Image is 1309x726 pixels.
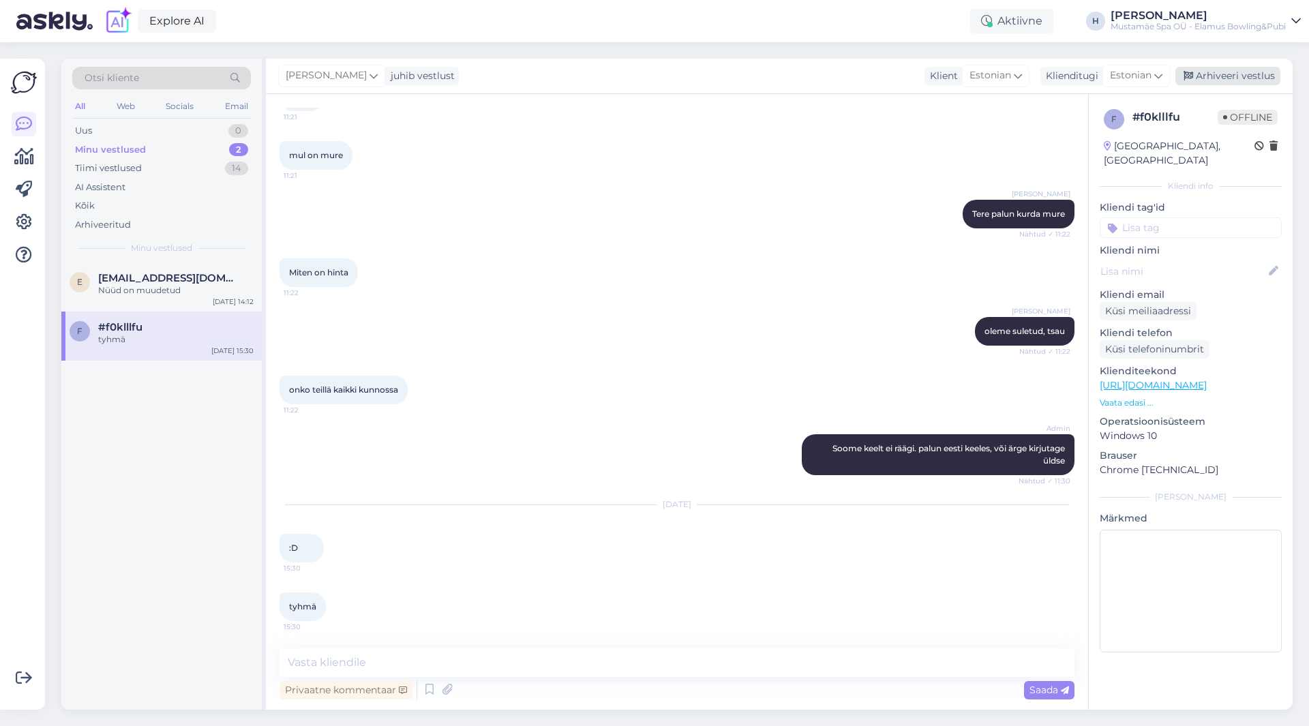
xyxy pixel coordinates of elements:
[1100,217,1282,238] input: Lisa tag
[1012,189,1070,199] span: [PERSON_NAME]
[832,443,1067,466] span: Soome keelt ei räägi. palun eesti keeles, või ärge kirjutage üldse
[98,321,142,333] span: #f0klllfu
[1100,288,1282,302] p: Kliendi email
[1100,364,1282,378] p: Klienditeekond
[98,284,254,297] div: Nüüd on muudetud
[1100,491,1282,503] div: [PERSON_NAME]
[1100,340,1209,359] div: Küsi telefoninumbrit
[213,297,254,307] div: [DATE] 14:12
[284,563,335,573] span: 15:30
[229,143,248,157] div: 2
[1104,139,1254,168] div: [GEOGRAPHIC_DATA], [GEOGRAPHIC_DATA]
[131,242,192,254] span: Minu vestlused
[284,112,335,122] span: 11:21
[114,97,138,115] div: Web
[138,10,216,33] a: Explore AI
[1100,326,1282,340] p: Kliendi telefon
[284,288,335,298] span: 11:22
[1111,21,1286,32] div: Mustamäe Spa OÜ - Elamus Bowling&Pubi
[163,97,196,115] div: Socials
[1019,229,1070,239] span: Nähtud ✓ 11:22
[972,209,1065,219] span: Tere palun kurda mure
[284,622,335,632] span: 15:30
[1040,69,1098,83] div: Klienditugi
[1086,12,1105,31] div: H
[289,150,343,160] span: mul on mure
[286,68,367,83] span: [PERSON_NAME]
[924,69,958,83] div: Klient
[72,97,88,115] div: All
[1100,243,1282,258] p: Kliendi nimi
[1100,302,1197,320] div: Küsi meiliaadressi
[1029,684,1069,696] span: Saada
[284,405,335,415] span: 11:22
[75,199,95,213] div: Kõik
[75,218,131,232] div: Arhiveeritud
[1019,423,1070,434] span: Admin
[228,124,248,138] div: 0
[1100,264,1266,279] input: Lisa nimi
[75,181,125,194] div: AI Assistent
[11,70,37,95] img: Askly Logo
[1111,10,1286,21] div: [PERSON_NAME]
[284,170,335,181] span: 11:21
[1100,379,1207,391] a: [URL][DOMAIN_NAME]
[75,162,142,175] div: Tiimi vestlused
[75,143,146,157] div: Minu vestlused
[1019,476,1070,486] span: Nähtud ✓ 11:30
[1019,346,1070,357] span: Nähtud ✓ 11:22
[289,601,316,611] span: tyhmä
[1100,511,1282,526] p: Märkmed
[1100,449,1282,463] p: Brauser
[970,9,1053,33] div: Aktiivne
[1100,463,1282,477] p: Chrome [TECHNICAL_ID]
[280,498,1074,511] div: [DATE]
[1175,67,1280,85] div: Arhiveeri vestlus
[1100,200,1282,215] p: Kliendi tag'id
[1100,429,1282,443] p: Windows 10
[1012,306,1070,316] span: [PERSON_NAME]
[1110,68,1152,83] span: Estonian
[280,681,412,699] div: Privaatne kommentaar
[1100,397,1282,409] p: Vaata edasi ...
[225,162,248,175] div: 14
[289,543,298,553] span: :D
[1111,114,1117,124] span: f
[222,97,251,115] div: Email
[385,69,455,83] div: juhib vestlust
[969,68,1011,83] span: Estonian
[289,384,398,395] span: onko teillä kaikki kunnossa
[1111,10,1301,32] a: [PERSON_NAME]Mustamäe Spa OÜ - Elamus Bowling&Pubi
[1100,180,1282,192] div: Kliendi info
[1218,110,1278,125] span: Offline
[211,346,254,356] div: [DATE] 15:30
[289,267,348,277] span: Miten on hinta
[98,272,240,284] span: esak@protonmail.com
[75,124,92,138] div: Uus
[77,326,82,336] span: f
[98,333,254,346] div: tyhmä
[85,71,139,85] span: Otsi kliente
[77,277,82,287] span: e
[984,326,1065,336] span: oleme suletud, tsau
[104,7,132,35] img: explore-ai
[1132,109,1218,125] div: # f0klllfu
[1100,414,1282,429] p: Operatsioonisüsteem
